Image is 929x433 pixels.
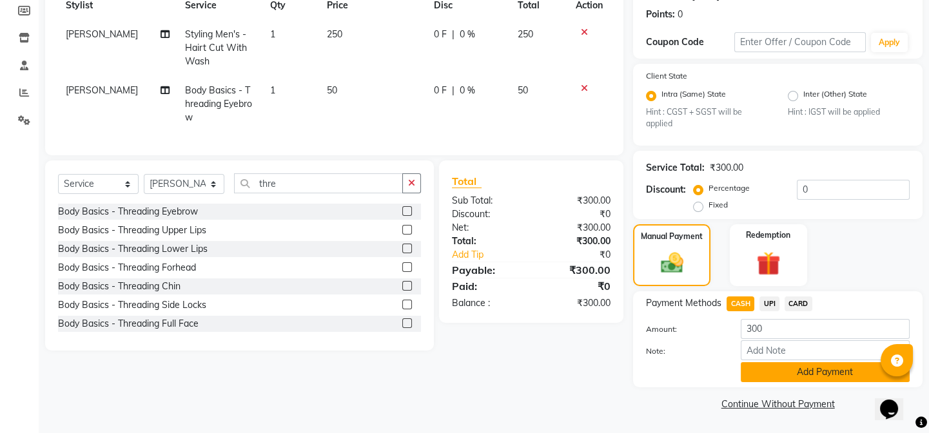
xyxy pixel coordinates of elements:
[709,199,728,211] label: Fixed
[66,84,138,96] span: [PERSON_NAME]
[442,235,531,248] div: Total:
[531,221,620,235] div: ₹300.00
[460,84,475,97] span: 0 %
[434,84,447,97] span: 0 F
[709,182,750,194] label: Percentage
[58,224,206,237] div: Body Basics - Threading Upper Lips
[546,248,620,262] div: ₹0
[58,298,206,312] div: Body Basics - Threading Side Locks
[531,278,620,294] div: ₹0
[788,106,910,118] small: Hint : IGST will be applied
[442,262,531,278] div: Payable:
[678,8,683,21] div: 0
[654,250,690,276] img: _cash.svg
[531,235,620,248] div: ₹300.00
[452,175,482,188] span: Total
[185,84,252,123] span: Body Basics - Threading Eyebrow
[58,261,196,274] div: Body Basics - Threading Forhead
[646,8,675,21] div: Points:
[759,296,779,311] span: UPI
[646,106,768,130] small: Hint : CGST + SGST will be applied
[327,84,337,96] span: 50
[636,398,920,411] a: Continue Without Payment
[518,84,528,96] span: 50
[58,317,199,331] div: Body Basics - Threading Full Face
[531,207,620,221] div: ₹0
[270,28,275,40] span: 1
[442,221,531,235] div: Net:
[66,28,138,40] span: [PERSON_NAME]
[741,340,910,360] input: Add Note
[646,161,705,175] div: Service Total:
[741,362,910,382] button: Add Payment
[442,207,531,221] div: Discount:
[646,296,721,310] span: Payment Methods
[442,278,531,294] div: Paid:
[871,33,908,52] button: Apply
[661,88,726,104] label: Intra (Same) State
[727,296,754,311] span: CASH
[636,323,730,335] label: Amount:
[58,205,198,218] div: Body Basics - Threading Eyebrow
[452,84,455,97] span: |
[442,248,546,262] a: Add Tip
[531,296,620,310] div: ₹300.00
[434,28,447,41] span: 0 F
[531,262,620,278] div: ₹300.00
[518,28,533,40] span: 250
[875,381,916,420] iframe: chat widget
[185,28,247,67] span: Styling Men's - Hairt Cut With Wash
[327,28,342,40] span: 250
[646,70,687,82] label: Client State
[641,231,703,242] label: Manual Payment
[803,88,867,104] label: Inter (Other) State
[749,249,788,278] img: _gift.svg
[58,280,181,293] div: Body Basics - Threading Chin
[646,35,734,49] div: Coupon Code
[460,28,475,41] span: 0 %
[734,32,866,52] input: Enter Offer / Coupon Code
[270,84,275,96] span: 1
[710,161,743,175] div: ₹300.00
[442,194,531,207] div: Sub Total:
[746,229,790,241] label: Redemption
[531,194,620,207] div: ₹300.00
[58,242,208,256] div: Body Basics - Threading Lower Lips
[452,28,455,41] span: |
[646,183,686,197] div: Discount:
[741,319,910,339] input: Amount
[636,345,730,357] label: Note:
[785,296,812,311] span: CARD
[234,173,403,193] input: Search or Scan
[442,296,531,310] div: Balance :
